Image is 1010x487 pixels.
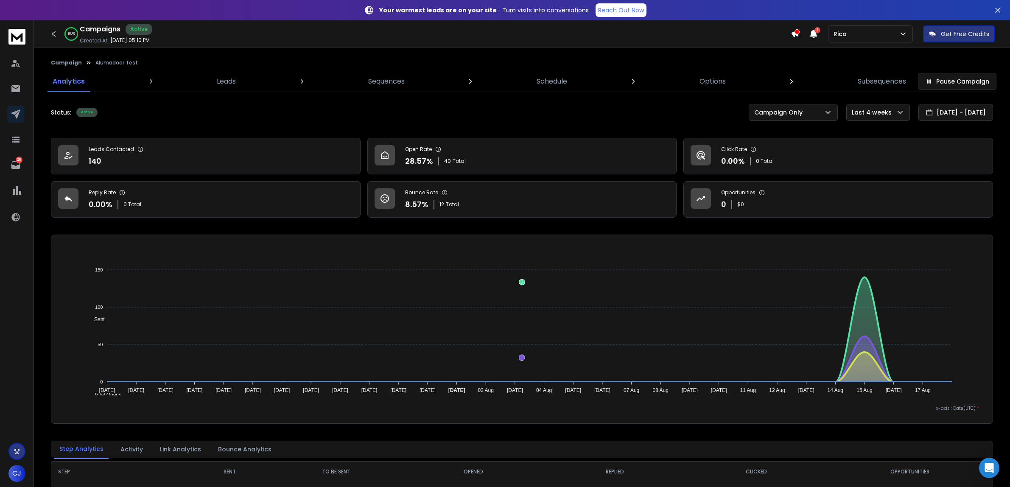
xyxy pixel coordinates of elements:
[123,201,141,208] p: 0 Total
[536,388,552,394] tspan: 04 Aug
[390,388,406,394] tspan: [DATE]
[68,31,75,36] p: 100 %
[89,189,116,196] p: Reply Rate
[682,388,698,394] tspan: [DATE]
[918,73,996,90] button: Pause Campaign
[98,342,103,347] tspan: 50
[270,462,403,482] th: TO BE SENT
[532,71,572,92] a: Schedule
[683,181,993,218] a: Opportunities0$0
[439,201,444,208] span: 12
[95,59,138,66] p: Alumadoor Test
[48,71,90,92] a: Analytics
[853,71,911,92] a: Subsequences
[596,3,646,17] a: Reach Out Now
[80,24,120,34] h1: Campaigns
[448,388,465,394] tspan: [DATE]
[8,465,25,482] button: CJ
[740,388,756,394] tspan: 11 Aug
[215,388,232,394] tspan: [DATE]
[7,157,24,174] a: 26
[858,76,906,87] p: Subsequences
[367,181,677,218] a: Bounce Rate8.57%12Total
[245,388,261,394] tspan: [DATE]
[941,30,989,38] p: Get Free Credits
[99,388,115,394] tspan: [DATE]
[217,76,236,87] p: Leads
[88,392,121,398] span: Total Opens
[699,76,726,87] p: Options
[594,388,610,394] tspan: [DATE]
[653,388,669,394] tspan: 08 Aug
[852,108,895,117] p: Last 4 weeks
[814,27,820,33] span: 7
[598,6,644,14] p: Reach Out Now
[361,388,378,394] tspan: [DATE]
[157,388,173,394] tspan: [DATE]
[537,76,567,87] p: Schedule
[212,71,241,92] a: Leads
[213,440,277,459] button: Bounce Analytics
[88,316,105,322] span: Sent
[446,201,459,208] span: Total
[155,440,206,459] button: Link Analytics
[886,388,902,394] tspan: [DATE]
[110,37,150,44] p: [DATE] 05:10 PM
[405,189,438,196] p: Bounce Rate
[332,388,348,394] tspan: [DATE]
[685,462,827,482] th: CLICKED
[126,24,152,35] div: Active
[798,388,814,394] tspan: [DATE]
[624,388,639,394] tspan: 07 Aug
[721,199,726,210] p: 0
[827,462,993,482] th: OPPORTUNITIES
[95,305,103,310] tspan: 100
[828,388,843,394] tspan: 14 Aug
[403,462,544,482] th: OPENED
[76,108,98,117] div: Active
[756,158,774,165] p: 0 Total
[51,462,189,482] th: STEP
[721,189,755,196] p: Opportunities
[54,439,109,459] button: Step Analytics
[128,388,144,394] tspan: [DATE]
[367,138,677,174] a: Open Rate28.57%40Total
[8,29,25,45] img: logo
[918,104,993,121] button: [DATE] - [DATE]
[683,138,993,174] a: Click Rate0.00%0 Total
[420,388,436,394] tspan: [DATE]
[95,267,103,272] tspan: 150
[565,388,581,394] tspan: [DATE]
[51,59,82,66] button: Campaign
[51,138,361,174] a: Leads Contacted140
[51,181,361,218] a: Reply Rate0.00%0 Total
[51,108,71,117] p: Status:
[721,155,745,167] p: 0.00 %
[754,108,806,117] p: Campaign Only
[453,158,466,165] span: Total
[368,76,405,87] p: Sequences
[721,146,747,153] p: Click Rate
[274,388,290,394] tspan: [DATE]
[89,155,101,167] p: 140
[65,405,979,411] p: x-axis : Date(UTC)
[405,146,432,153] p: Open Rate
[363,71,410,92] a: Sequences
[478,388,494,394] tspan: 02 Aug
[711,388,727,394] tspan: [DATE]
[115,440,148,459] button: Activity
[507,388,523,394] tspan: [DATE]
[16,157,22,163] p: 26
[53,76,85,87] p: Analytics
[915,388,931,394] tspan: 17 Aug
[405,155,433,167] p: 28.57 %
[189,462,270,482] th: SENT
[737,201,744,208] p: $ 0
[89,199,112,210] p: 0.00 %
[923,25,995,42] button: Get Free Credits
[379,6,497,14] strong: Your warmest leads are on your site
[379,6,589,14] p: – Turn visits into conversations
[444,158,451,165] span: 40
[769,388,785,394] tspan: 12 Aug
